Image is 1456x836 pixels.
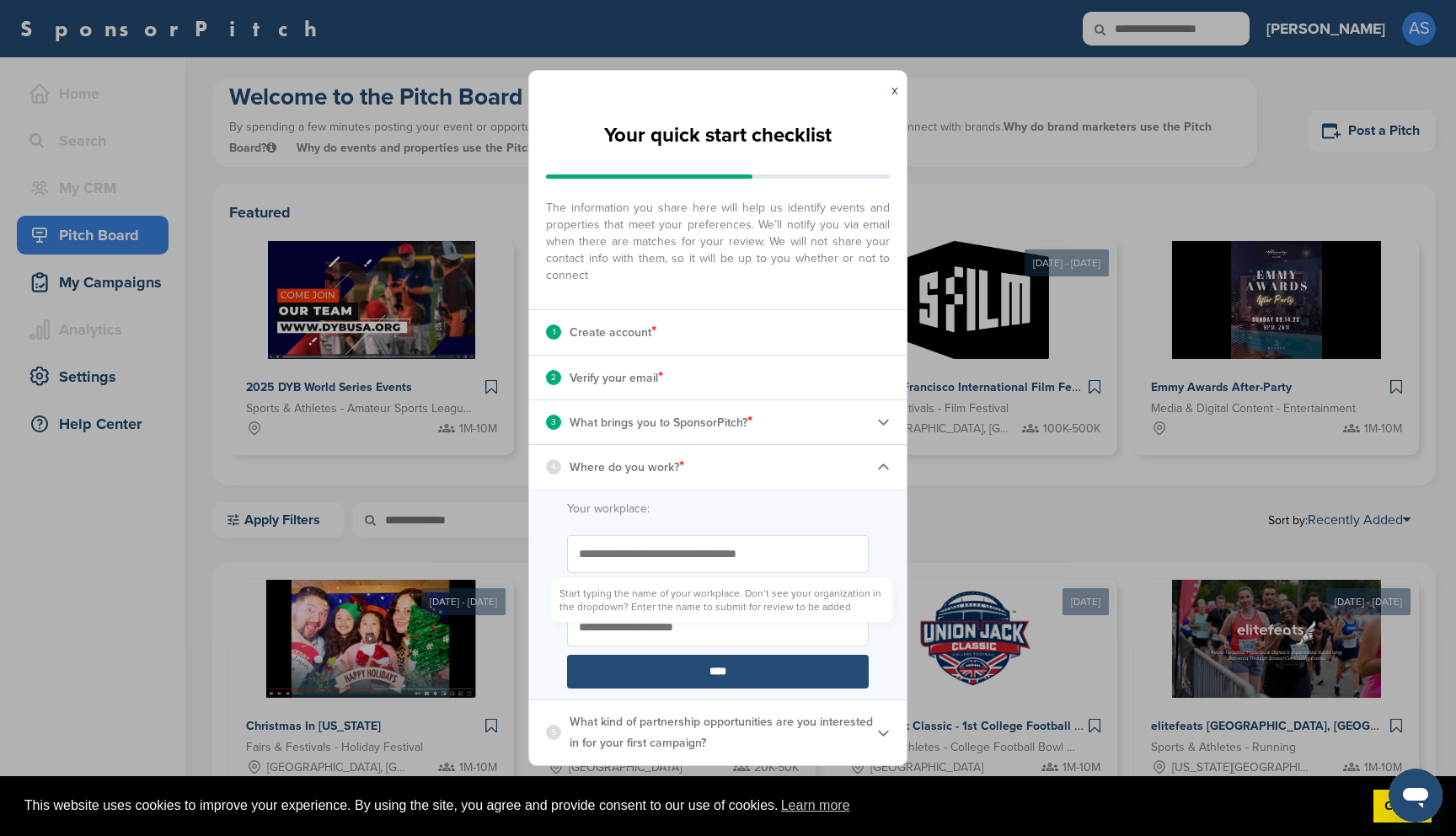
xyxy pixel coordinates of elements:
img: Checklist arrow 2 [877,726,890,739]
div: 4 [546,459,561,474]
iframe: Button to launch messaging window [1389,769,1443,823]
img: Checklist arrow 1 [877,461,890,474]
h2: Your quick start checklist [604,117,832,154]
span: This website uses cookies to improve your experience. By using the site, you agree and provide co... [24,793,1360,818]
p: What brings you to SponsorPitch? [570,411,752,433]
label: Your workplace: [567,500,869,518]
img: Checklist arrow 2 [877,415,890,428]
p: Create account [570,321,656,343]
p: Where do you work? [570,456,684,478]
div: 5 [546,725,561,740]
div: 3 [546,415,561,430]
span: The information you share here will help us identify events and properties that meet your prefere... [546,191,890,284]
a: dismiss cookie message [1373,790,1432,823]
a: x [891,82,898,99]
p: What kind of partnership opportunities are you interested in for your first campaign? [570,711,877,753]
label: Start typing the name of your workplace. Don’t see your organization in the dropdown? Enter the n... [550,577,893,623]
a: learn more about cookies [779,793,853,818]
div: 1 [546,324,561,340]
p: Verify your email [570,367,663,389]
div: 2 [546,370,561,385]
